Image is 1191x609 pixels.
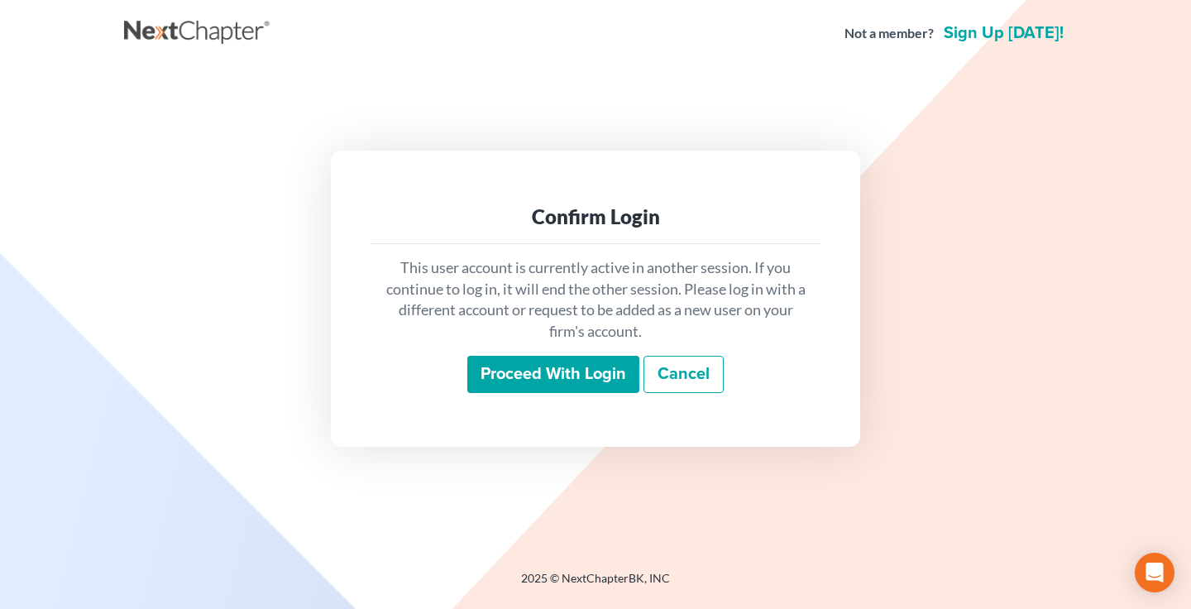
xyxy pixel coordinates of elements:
[1135,553,1174,592] div: Open Intercom Messenger
[643,356,724,394] a: Cancel
[384,204,807,230] div: Confirm Login
[467,356,639,394] input: Proceed with login
[384,257,807,343] p: This user account is currently active in another session. If you continue to log in, it will end ...
[124,570,1067,600] div: 2025 © NextChapterBK, INC
[844,24,934,43] strong: Not a member?
[940,25,1067,41] a: Sign up [DATE]!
